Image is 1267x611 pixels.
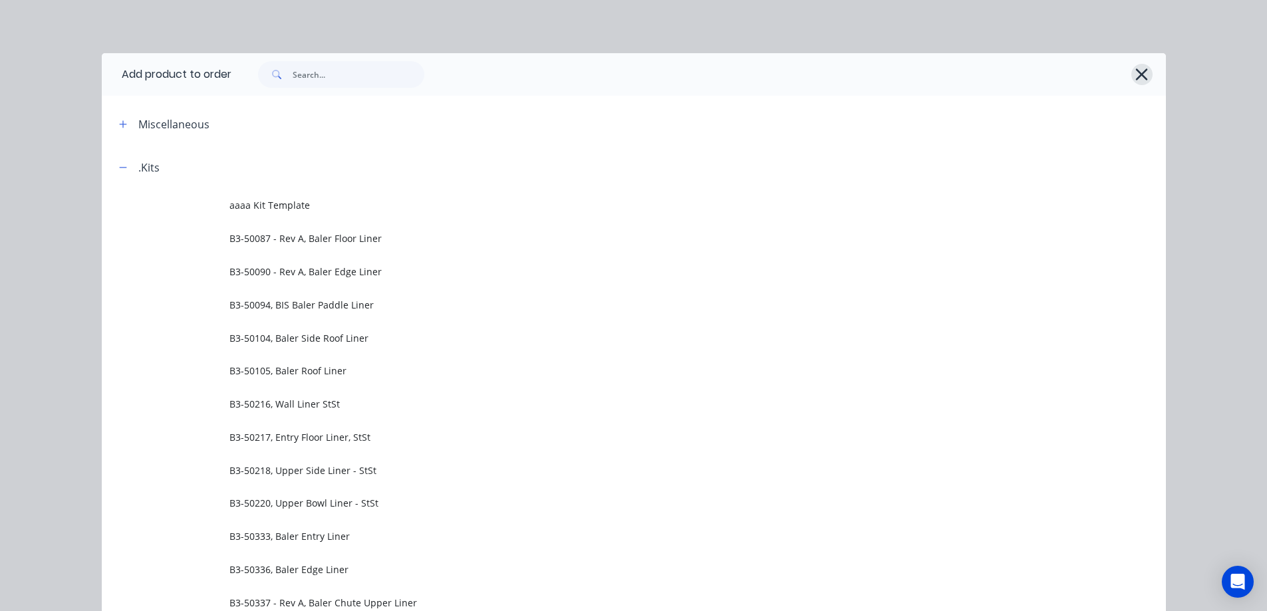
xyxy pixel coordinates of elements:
span: B3-50220, Upper Bowl Liner - StSt [229,496,978,510]
span: B3-50087 - Rev A, Baler Floor Liner [229,231,978,245]
span: B3-50105, Baler Roof Liner [229,364,978,378]
div: .Kits [138,160,160,176]
div: Add product to order [102,53,231,96]
span: B3-50094, BIS Baler Paddle Liner [229,298,978,312]
span: B3-50218, Upper Side Liner - StSt [229,463,978,477]
span: B3-50336, Baler Edge Liner [229,562,978,576]
span: B3-50216, Wall Liner StSt [229,397,978,411]
span: B3-50104, Baler Side Roof Liner [229,331,978,345]
div: Open Intercom Messenger [1222,566,1254,598]
span: B3-50333, Baler Entry Liner [229,529,978,543]
input: Search... [293,61,424,88]
div: Miscellaneous [138,116,210,132]
span: B3-50217, Entry Floor Liner, StSt [229,430,978,444]
span: B3-50090 - Rev A, Baler Edge Liner [229,265,978,279]
span: B3-50337 - Rev A, Baler Chute Upper Liner [229,596,978,610]
span: aaaa Kit Template [229,198,978,212]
